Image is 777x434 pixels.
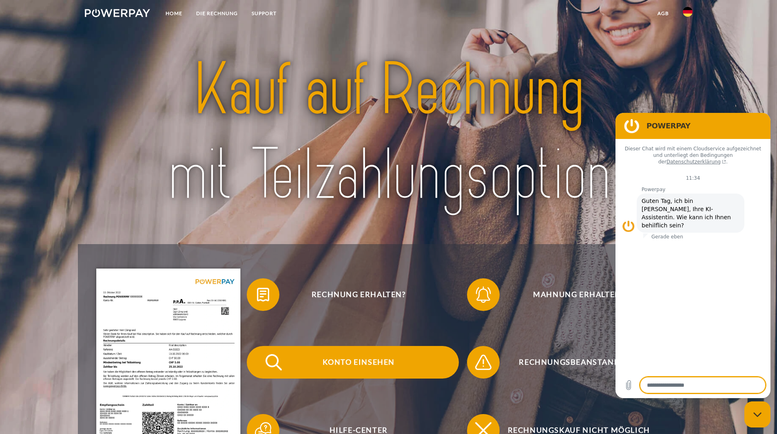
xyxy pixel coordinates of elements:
iframe: Schaltfläche zum Öffnen des Messaging-Fensters; Konversation läuft [744,401,770,427]
button: Rechnung erhalten? [247,278,459,311]
span: Konto einsehen [259,346,458,379]
a: agb [651,6,676,21]
span: Mahnung erhalten? [479,278,679,311]
img: qb_warning.svg [473,352,494,372]
img: qb_search.svg [263,352,284,372]
img: qb_bell.svg [473,284,494,305]
iframe: Messaging-Fenster [615,113,770,398]
button: Rechnungsbeanstandung [467,346,679,379]
button: Mahnung erhalten? [467,278,679,311]
a: Home [159,6,189,21]
a: DIE RECHNUNG [189,6,245,21]
a: SUPPORT [245,6,283,21]
img: de [683,7,693,17]
img: qb_bill.svg [253,284,273,305]
span: Rechnungsbeanstandung [479,346,679,379]
span: Rechnung erhalten? [259,278,458,311]
button: Konto einsehen [247,346,459,379]
img: title-powerpay_de.svg [115,44,662,222]
img: logo-powerpay-white.svg [85,9,151,17]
